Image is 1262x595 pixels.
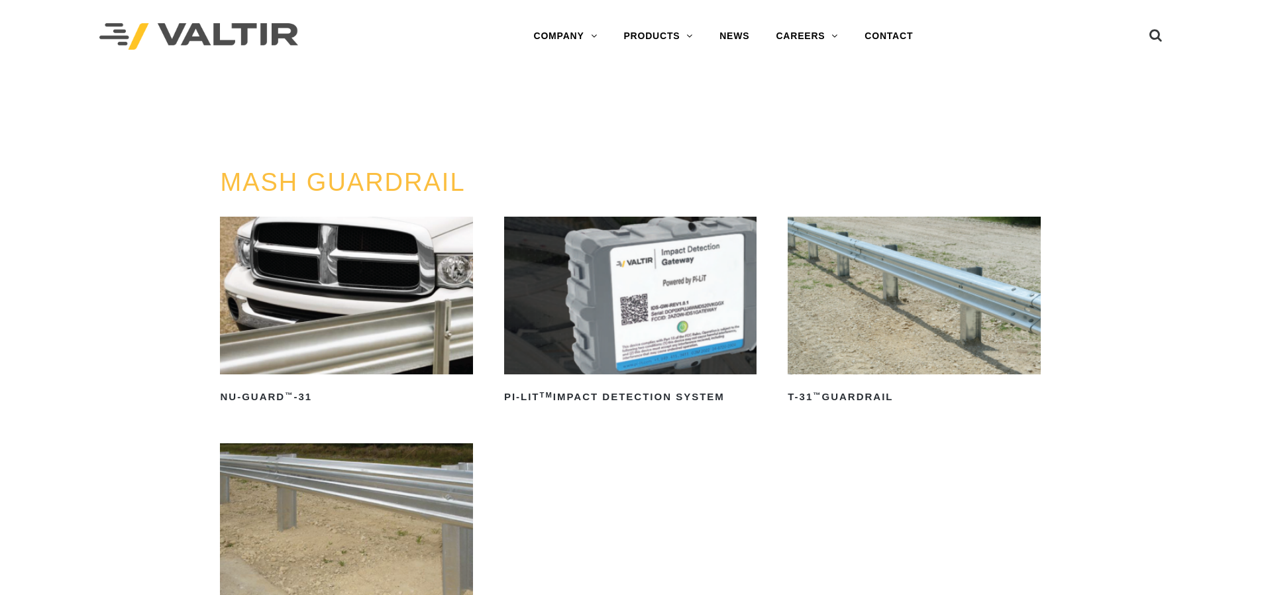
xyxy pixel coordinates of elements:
[540,391,553,399] sup: TM
[220,386,472,407] h2: NU-GUARD -31
[851,23,926,50] a: CONTACT
[520,23,610,50] a: COMPANY
[762,23,851,50] a: CAREERS
[220,217,472,407] a: NU-GUARD™-31
[220,168,465,196] a: MASH GUARDRAIL
[504,386,757,407] h2: PI-LIT Impact Detection System
[788,386,1040,407] h2: T-31 Guardrail
[99,23,298,50] img: Valtir
[285,391,293,399] sup: ™
[504,217,757,407] a: PI-LITTMImpact Detection System
[788,217,1040,407] a: T-31™Guardrail
[610,23,706,50] a: PRODUCTS
[813,391,821,399] sup: ™
[706,23,762,50] a: NEWS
